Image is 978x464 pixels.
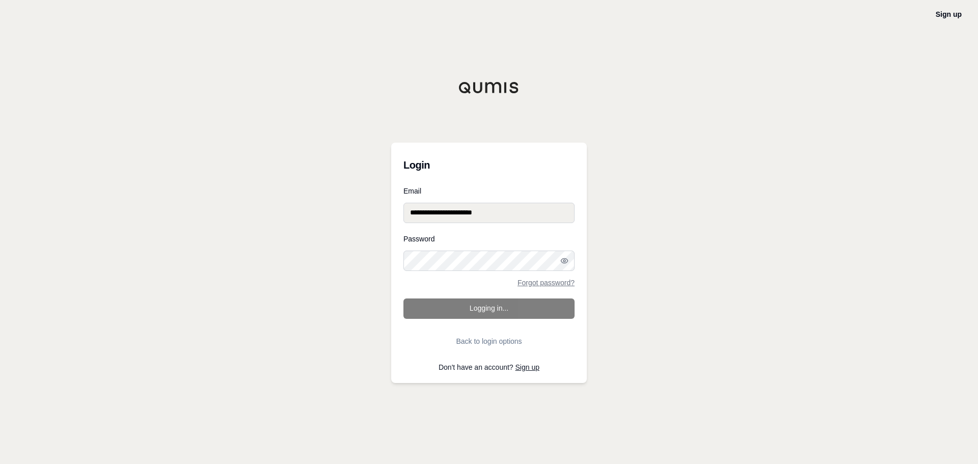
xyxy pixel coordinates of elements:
[403,187,575,195] label: Email
[936,10,962,18] a: Sign up
[515,363,539,371] a: Sign up
[403,235,575,242] label: Password
[403,364,575,371] p: Don't have an account?
[403,331,575,351] button: Back to login options
[403,155,575,175] h3: Login
[458,81,520,94] img: Qumis
[518,279,575,286] a: Forgot password?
